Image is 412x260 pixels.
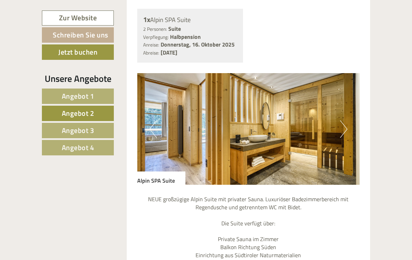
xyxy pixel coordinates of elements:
[62,125,94,136] span: Angebot 3
[42,44,114,60] a: Jetzt buchen
[340,120,347,138] button: Next
[42,72,114,85] div: Unsere Angebote
[62,108,94,119] span: Angebot 2
[168,24,181,33] b: Suite
[149,120,157,138] button: Previous
[143,26,167,33] small: 2 Personen:
[42,27,114,43] a: Schreiben Sie uns
[62,91,94,101] span: Angebot 1
[137,171,185,185] div: Alpin SPA Suite
[137,73,360,185] img: image
[42,10,114,26] a: Zur Website
[143,15,237,25] div: Alpin SPA Suite
[143,34,169,41] small: Verpflegung:
[161,48,177,57] b: [DATE]
[161,40,235,49] b: Donnerstag, 16. Oktober 2025
[170,33,201,41] b: Halbpension
[143,49,159,56] small: Abreise:
[143,14,150,25] b: 1x
[143,41,159,48] small: Anreise:
[62,142,94,153] span: Angebot 4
